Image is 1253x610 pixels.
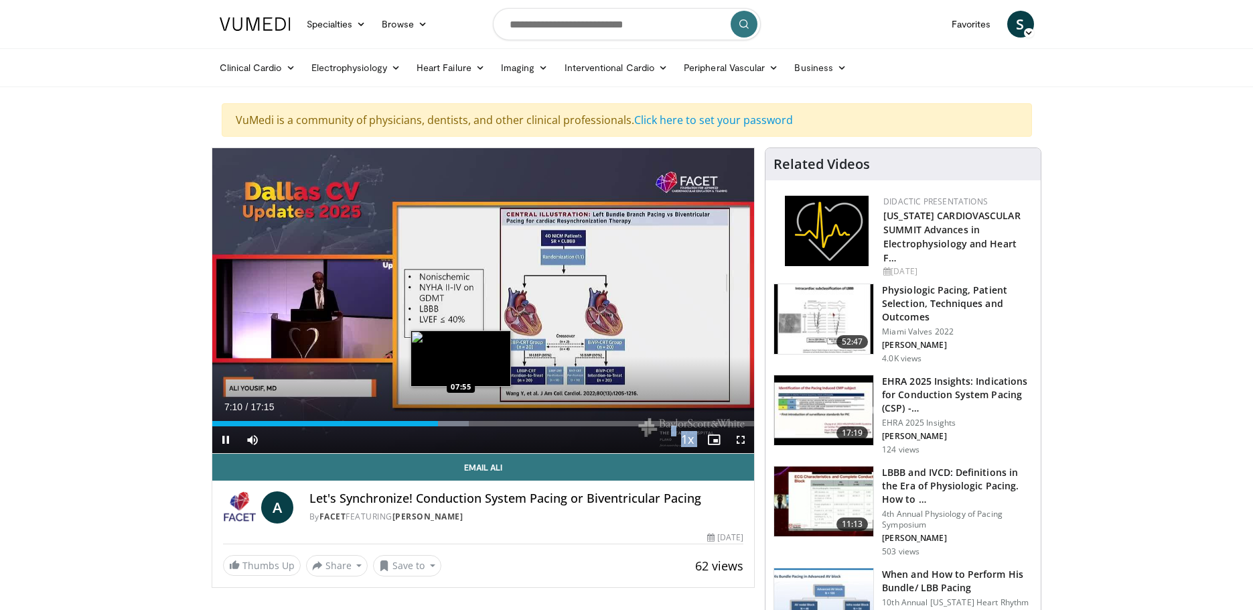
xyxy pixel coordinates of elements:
[212,148,755,454] video-js: Video Player
[774,284,873,354] img: afb51a12-79cb-48e6-a9ec-10161d1361b5.150x105_q85_crop-smart_upscale.jpg
[223,491,256,524] img: FACET
[773,284,1033,364] a: 52:47 Physiologic Pacing, Patient Selection, Techniques and Outcomes Miami Valves 2022 [PERSON_NA...
[882,353,922,364] p: 4.0K views
[246,402,248,412] span: /
[306,555,368,576] button: Share
[883,196,1030,208] div: Didactic Presentations
[634,113,793,127] a: Click here to set your password
[373,555,441,576] button: Save to
[883,265,1030,278] div: [DATE]
[674,426,701,453] button: Playback Rate
[261,491,293,524] a: A
[250,402,274,412] span: 17:15
[409,54,493,81] a: Heart Failure
[882,340,1033,351] p: [PERSON_NAME]
[882,418,1033,428] p: EHRA 2025 Insights
[882,509,1033,530] p: 4th Annual Physiology of Pacing Symposium
[212,54,303,81] a: Clinical Cardio
[882,284,1033,324] h3: Physiologic Pacing, Patient Selection, Techniques and Outcomes
[707,532,743,544] div: [DATE]
[303,54,409,81] a: Electrophysiology
[701,426,727,453] button: Enable picture-in-picture mode
[224,402,242,412] span: 7:10
[882,375,1033,415] h3: EHRA 2025 Insights: Indications for Conduction System Pacing (CSP) -…
[223,555,301,576] a: Thumbs Up
[882,326,1033,337] p: Miami Valves 2022
[220,17,291,31] img: VuMedi Logo
[695,558,743,574] span: 62 views
[557,54,676,81] a: Interventional Cardio
[676,54,786,81] a: Peripheral Vascular
[773,375,1033,455] a: 17:19 EHRA 2025 Insights: Indications for Conduction System Pacing (CSP) -… EHRA 2025 Insights [P...
[493,54,557,81] a: Imaging
[212,421,755,426] div: Progress Bar
[493,8,761,40] input: Search topics, interventions
[319,511,346,522] a: FACET
[212,454,755,481] a: Email Ali
[836,335,869,349] span: 52:47
[774,467,873,536] img: 62bf89af-a4c3-4b3c-90b3-0af38275aae3.150x105_q85_crop-smart_upscale.jpg
[882,546,919,557] p: 503 views
[774,375,873,445] img: 1190cdae-34f8-4da3-8a3e-0c6a588fe0e0.150x105_q85_crop-smart_upscale.jpg
[786,54,855,81] a: Business
[392,511,463,522] a: [PERSON_NAME]
[836,517,869,531] span: 11:13
[882,431,1033,442] p: [PERSON_NAME]
[727,426,754,453] button: Fullscreen
[882,568,1033,595] h3: When and How to Perform His Bundle/ LBB Pacing
[883,209,1021,264] a: [US_STATE] CARDIOVASCULAR SUMMIT Advances in Electrophysiology and Heart F…
[944,11,999,38] a: Favorites
[882,444,919,455] p: 124 views
[882,533,1033,544] p: [PERSON_NAME]
[309,491,743,506] h4: Let's Synchronize! Conduction System Pacing or Biventricular Pacing
[239,426,266,453] button: Mute
[773,466,1033,557] a: 11:13 LBBB and IVCD: Definitions in the Era of Physiologic Pacing. How to … 4th Annual Physiology...
[882,466,1033,506] h3: LBBB and IVCD: Definitions in the Era of Physiologic Pacing. How to …
[299,11,374,38] a: Specialties
[785,196,869,266] img: 1860aa7a-ba06-47e3-81a4-3dc728c2b4cf.png.150x105_q85_autocrop_double_scale_upscale_version-0.2.png
[222,103,1032,137] div: VuMedi is a community of physicians, dentists, and other clinical professionals.
[309,511,743,523] div: By FEATURING
[836,426,869,440] span: 17:19
[411,330,511,387] img: image.jpeg
[374,11,435,38] a: Browse
[212,426,239,453] button: Pause
[773,156,870,172] h4: Related Videos
[1007,11,1034,38] a: S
